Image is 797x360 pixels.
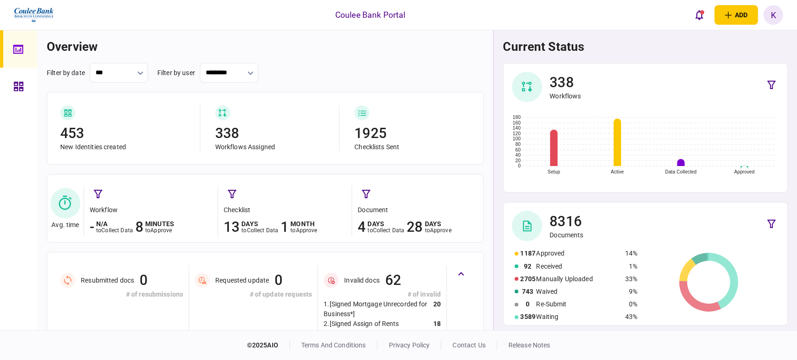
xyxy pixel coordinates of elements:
[520,312,535,322] div: 3589
[224,218,240,236] div: 13
[247,227,279,234] span: collect data
[388,341,430,349] a: privacy policy
[625,249,637,258] div: 14%
[520,249,535,258] div: 1187
[625,262,637,271] div: 1%
[513,120,521,125] text: 160
[424,227,451,234] div: to
[689,5,709,25] button: open notifications list
[47,68,85,78] div: filter by date
[536,299,621,309] div: Re-Submit
[625,299,637,309] div: 0%
[13,3,55,27] img: client company logo
[324,290,441,299] div: # of invalid
[518,163,521,168] text: 0
[550,231,583,239] div: Documents
[215,143,331,151] div: Workflows Assigned
[536,249,621,258] div: Approved
[550,92,581,100] div: Workflows
[96,221,133,227] div: n/a
[90,218,94,236] div: -
[354,124,470,143] div: 1925
[734,169,755,174] text: Approved
[513,136,521,141] text: 100
[101,227,133,234] span: collect data
[536,274,621,284] div: Manually Uploaded
[625,274,637,284] div: 33%
[157,68,195,78] div: filter by user
[625,312,637,322] div: 43%
[407,218,423,236] div: 28
[281,218,289,236] div: 1
[60,124,191,143] div: 453
[150,227,172,234] span: approve
[513,115,521,120] text: 180
[550,73,581,92] div: 338
[430,227,451,234] span: approve
[550,212,583,231] div: 8316
[301,341,366,349] a: terms and conditions
[90,205,213,215] div: workflow
[385,271,401,290] div: 62
[515,152,521,158] text: 40
[145,221,174,227] div: minutes
[335,9,405,21] div: Coulee Bank Portal
[60,290,183,299] div: # of resubmissions
[296,227,317,234] span: approve
[515,142,521,147] text: 80
[714,5,758,25] button: open adding identity options
[81,276,134,284] div: Resubmitted docs
[611,169,624,174] text: Active
[763,5,783,25] button: K
[520,262,535,271] div: 92
[520,287,535,297] div: 743
[290,221,317,227] div: month
[433,319,441,339] div: 18
[224,205,347,215] div: checklist
[215,124,331,143] div: 338
[47,40,484,54] h1: overview
[367,221,404,227] div: days
[195,290,312,299] div: # of update requests
[665,169,696,174] text: Data Collected
[358,218,366,236] div: 4
[536,287,621,297] div: Waived
[424,221,451,227] div: days
[135,218,143,236] div: 8
[513,131,521,136] text: 120
[503,40,788,54] h1: current status
[96,227,133,234] div: to
[275,271,282,290] div: 0
[515,147,521,152] text: 60
[241,227,278,234] div: to
[520,274,535,284] div: 2705
[367,227,404,234] div: to
[290,227,317,234] div: to
[247,340,290,350] div: © 2025 AIO
[508,341,550,349] a: release notes
[354,143,470,151] div: Checklists Sent
[625,287,637,297] div: 9%
[373,227,405,234] span: collect data
[433,299,441,319] div: 20
[60,143,191,151] div: New Identities created
[344,276,380,284] div: Invalid docs
[215,276,269,284] div: Requested update
[324,319,433,339] div: 2 . [Signed Assign of Rents Unrecorded Business Real Estate*]
[536,262,621,271] div: Received
[51,221,79,229] div: Avg. time
[548,169,560,174] text: Setup
[145,227,174,234] div: to
[324,299,433,319] div: 1 . [Signed Mortgage Unrecorded for Business*]
[358,205,481,215] div: document
[452,341,485,349] a: contact us
[140,271,148,290] div: 0
[536,312,621,322] div: Waiting
[513,125,521,131] text: 140
[520,299,535,309] div: 0
[241,221,278,227] div: days
[515,158,521,163] text: 20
